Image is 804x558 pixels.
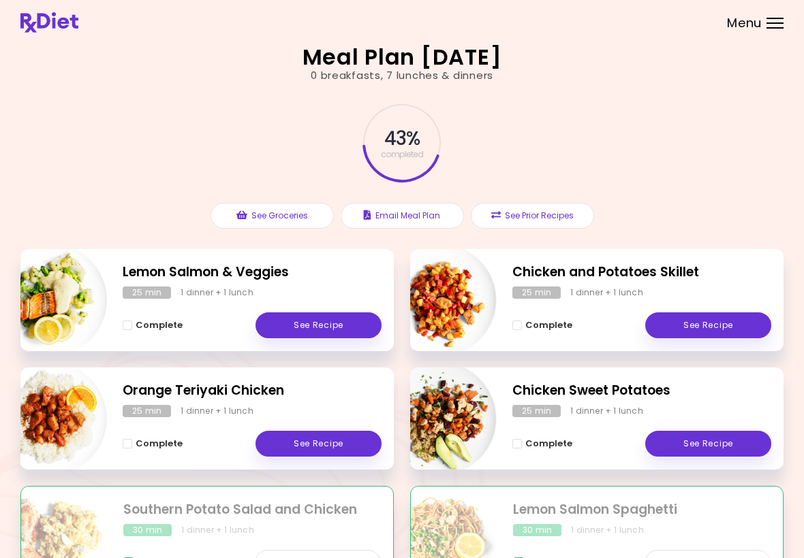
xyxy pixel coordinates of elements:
div: 0 breakfasts , 7 lunches & dinners [311,68,493,84]
div: 25 min [123,405,171,417]
div: 25 min [512,405,561,417]
div: 1 dinner + 1 lunch [570,405,643,417]
a: See Recipe - Chicken and Potatoes Skillet [645,312,771,338]
span: Menu [727,17,762,29]
div: 1 dinner + 1 lunch [181,286,253,299]
span: Complete [136,438,183,449]
div: 25 min [512,286,561,299]
div: 25 min [123,286,171,299]
h2: Southern Potato Salad and Chicken [123,500,381,520]
div: 1 dinner + 1 lunch [181,405,253,417]
div: 1 dinner + 1 lunch [181,524,254,536]
span: Complete [525,320,572,331]
a: See Recipe - Orange Teriyaki Chicken [256,431,382,457]
h2: Orange Teriyaki Chicken [123,381,382,401]
span: 43 % [384,127,420,150]
span: Complete [525,438,572,449]
h2: Lemon Salmon & Veggies [123,263,382,282]
div: 1 dinner + 1 lunch [571,524,644,536]
button: See Prior Recipes [471,203,594,229]
button: Complete - Orange Teriyaki Chicken [123,436,183,452]
button: Email Meal Plan [341,203,464,229]
button: See Groceries [211,203,334,229]
img: Info - Chicken and Potatoes Skillet [384,244,497,357]
h2: Chicken and Potatoes Skillet [512,263,771,282]
div: 30 min [513,524,561,536]
div: 1 dinner + 1 lunch [570,286,643,299]
div: 30 min [123,524,172,536]
img: RxDiet [20,12,78,33]
button: Complete - Chicken and Potatoes Skillet [512,317,572,333]
h2: Chicken Sweet Potatoes [512,381,771,401]
img: Info - Chicken Sweet Potatoes [384,362,497,475]
h2: Lemon Salmon Spaghetti [513,500,771,520]
button: Complete - Chicken Sweet Potatoes [512,436,572,452]
h2: Meal Plan [DATE] [303,46,502,68]
span: Complete [136,320,183,331]
button: Complete - Lemon Salmon & Veggies [123,317,183,333]
span: completed [381,150,424,159]
a: See Recipe - Lemon Salmon & Veggies [256,312,382,338]
a: See Recipe - Chicken Sweet Potatoes [645,431,771,457]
